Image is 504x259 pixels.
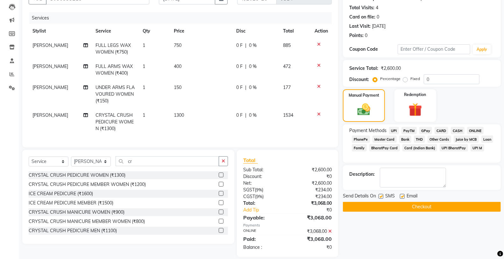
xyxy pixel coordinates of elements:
[256,194,262,199] span: 9%
[389,127,399,134] span: UPI
[365,32,367,39] div: 0
[287,228,337,235] div: ₹3,068.00
[29,172,125,179] div: CRYSTAL CRUSH PEDICURE WOMEN (₹1300)
[29,181,146,188] div: CRYSTAL CRUSH PEDICURE MEMBER WOMEN (₹1200)
[256,187,262,192] span: 9%
[143,63,145,69] span: 1
[96,42,131,55] span: FULL LEGS WAX WOMEN (₹750)
[29,209,124,216] div: CRYSTAL CRUSH MANICURE WOMEN (₹900)
[249,42,257,49] span: 0 %
[373,136,397,143] span: Master Card
[311,24,332,38] th: Action
[29,227,117,234] div: CRYSTAL CRUSH PEDICURE MEN (₹1100)
[349,65,378,72] div: Service Total:
[238,200,287,207] div: Total:
[245,63,246,70] span: |
[243,187,255,193] span: SGST
[287,173,337,180] div: ₹0
[349,93,379,98] label: Manual Payment
[238,214,287,221] div: Payable:
[236,42,243,49] span: 0 F
[287,214,337,221] div: ₹3,068.00
[174,112,184,118] span: 1300
[174,63,181,69] span: 400
[236,84,243,91] span: 0 F
[238,193,287,200] div: ( )
[435,127,448,134] span: CARD
[377,14,379,20] div: 0
[174,85,181,90] span: 150
[287,166,337,173] div: ₹2,600.00
[471,144,484,152] span: UPI M
[296,207,337,213] div: ₹0
[283,112,293,118] span: 1534
[349,4,374,11] div: Total Visits:
[32,85,68,90] span: [PERSON_NAME]
[440,144,468,152] span: UPI BharatPay
[410,76,420,82] label: Fixed
[170,24,232,38] th: Price
[349,32,364,39] div: Points:
[238,235,287,243] div: Paid:
[283,85,291,90] span: 177
[349,76,369,83] div: Discount:
[249,112,257,119] span: 0 %
[32,63,68,69] span: [PERSON_NAME]
[407,193,417,201] span: Email
[352,144,367,152] span: Family
[29,190,93,197] div: ICE CREAM PEDICURE (₹1600)
[401,127,417,134] span: PayTM
[404,101,426,118] img: _gift.svg
[279,24,311,38] th: Total
[139,24,170,38] th: Qty
[287,235,337,243] div: ₹3,068.00
[116,156,219,166] input: Search or Scan
[238,228,287,235] div: ONLINE
[287,193,337,200] div: ₹234.00
[398,44,470,54] input: Enter Offer / Coupon Code
[287,200,337,207] div: ₹3,068.00
[238,166,287,173] div: Sub Total:
[32,42,68,48] span: [PERSON_NAME]
[243,223,332,228] div: Payments
[402,144,437,152] span: Card (Indian Bank)
[404,92,426,98] label: Redemption
[399,136,412,143] span: Bank
[369,144,400,152] span: BharatPay Card
[29,24,92,38] th: Stylist
[143,42,145,48] span: 1
[238,173,287,180] div: Discount:
[481,136,493,143] span: Loan
[249,84,257,91] span: 0 %
[238,187,287,193] div: ( )
[245,112,246,119] span: |
[385,193,395,201] span: SMS
[29,218,145,225] div: CRYSTAL CRUSH MANICURE MEMBER WOMEN (₹800)
[249,63,257,70] span: 0 %
[174,42,181,48] span: 750
[349,46,398,53] div: Coupon Code
[96,63,133,76] span: FULL ARMS WAX WOMEN (₹400)
[143,112,145,118] span: 1
[96,112,134,131] span: CRYSTAL CRUSH PEDICURE WOMEN (₹1300)
[238,207,295,213] a: Add Tip
[414,136,425,143] span: THD
[232,24,279,38] th: Disc
[419,127,432,134] span: GPay
[92,24,139,38] th: Service
[380,76,401,82] label: Percentage
[473,45,491,54] button: Apply
[238,180,287,187] div: Net:
[451,127,465,134] span: CASH
[352,136,370,143] span: PhonePe
[243,194,255,199] span: CGST
[245,42,246,49] span: |
[287,187,337,193] div: ₹234.00
[454,136,479,143] span: Juice by MCB
[29,12,337,24] div: Services
[32,112,68,118] span: [PERSON_NAME]
[236,112,243,119] span: 0 F
[353,102,374,117] img: _cash.svg
[243,157,258,164] span: Total
[287,244,337,251] div: ₹0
